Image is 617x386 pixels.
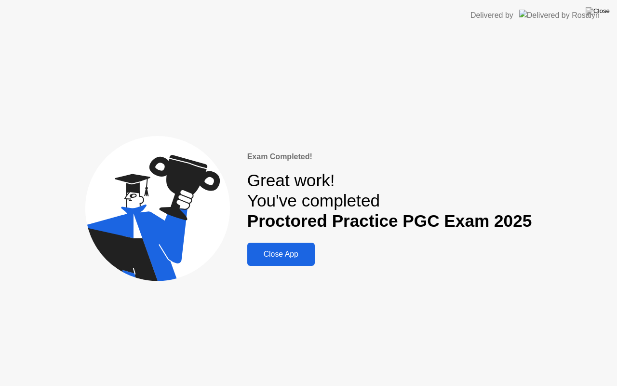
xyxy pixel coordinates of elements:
b: Proctored Practice PGC Exam 2025 [247,211,532,230]
div: Delivered by [470,10,513,21]
div: Exam Completed! [247,151,532,163]
div: Great work! You've completed [247,170,532,232]
div: Close App [250,250,312,259]
img: Close [586,7,610,15]
button: Close App [247,243,315,266]
img: Delivered by Rosalyn [519,10,600,21]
